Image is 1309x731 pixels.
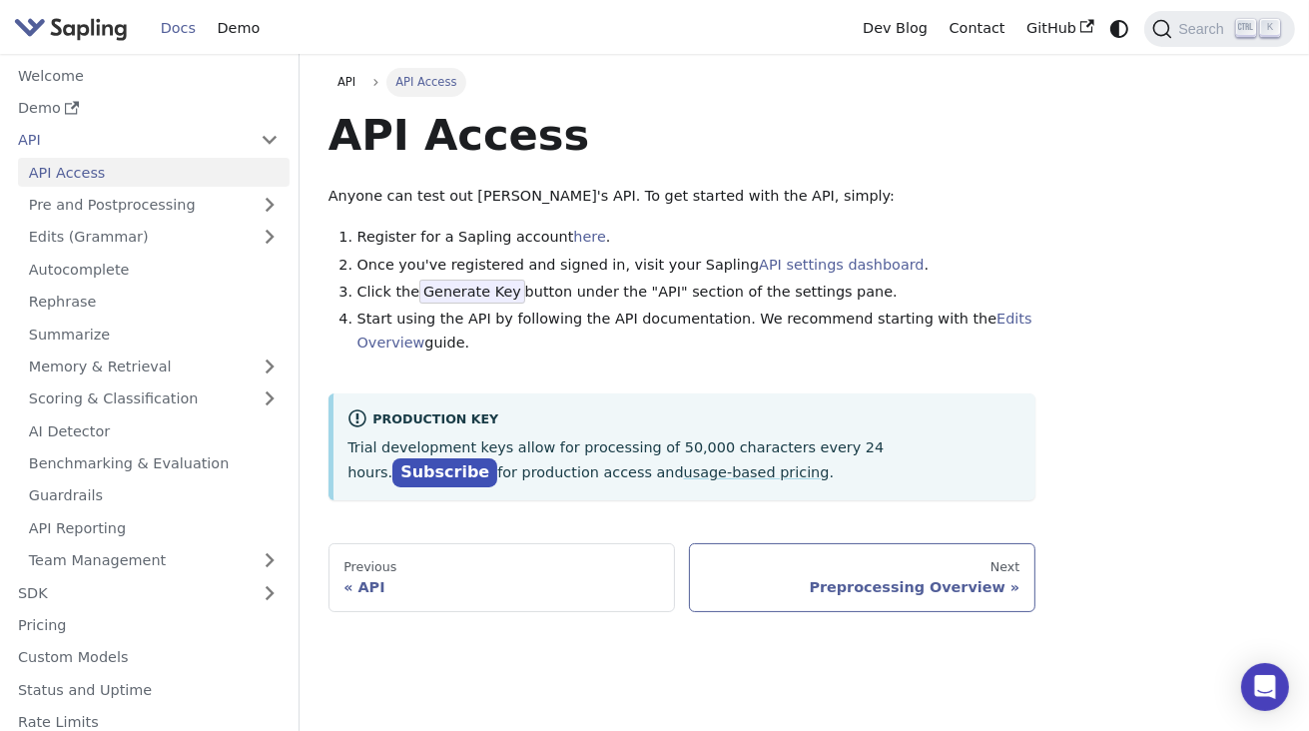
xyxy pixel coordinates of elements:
div: Next [704,559,1019,575]
a: Status and Uptime [7,675,290,704]
a: Autocomplete [18,255,290,284]
a: API [328,68,365,96]
p: Anyone can test out [PERSON_NAME]'s API. To get started with the API, simply: [328,185,1035,209]
a: Welcome [7,61,290,90]
button: Switch between dark and light mode (currently system mode) [1105,14,1134,43]
div: Production Key [347,408,1020,432]
a: Summarize [18,320,290,349]
nav: Breadcrumbs [328,68,1035,96]
li: Click the button under the "API" section of the settings pane. [357,281,1035,305]
a: Custom Models [7,643,290,672]
a: Sapling.ai [14,14,135,43]
a: AI Detector [18,416,290,445]
a: usage-based pricing [684,464,830,480]
li: Register for a Sapling account . [357,226,1035,250]
button: Search (Ctrl+K) [1144,11,1294,47]
a: Memory & Retrieval [18,353,290,381]
div: Previous [343,559,659,575]
button: Collapse sidebar category 'API' [250,126,290,155]
a: NextPreprocessing Overview [689,543,1035,611]
kbd: K [1260,19,1280,37]
div: API [343,578,659,596]
div: Open Intercom Messenger [1241,663,1289,711]
span: API Access [386,68,466,96]
a: Team Management [18,546,290,575]
button: Expand sidebar category 'SDK' [250,578,290,607]
a: API [7,126,250,155]
a: Contact [939,13,1016,44]
a: Guardrails [18,481,290,510]
a: Subscribe [392,458,497,487]
p: Trial development keys allow for processing of 50,000 characters every 24 hours. for production a... [347,436,1020,486]
span: API [337,75,355,89]
a: API Reporting [18,513,290,542]
h1: API Access [328,108,1035,162]
a: Edits (Grammar) [18,223,290,252]
a: here [573,229,605,245]
a: SDK [7,578,250,607]
a: Scoring & Classification [18,384,290,413]
li: Once you've registered and signed in, visit your Sapling . [357,254,1035,278]
a: API Access [18,158,290,187]
img: Sapling.ai [14,14,128,43]
a: GitHub [1015,13,1104,44]
a: Docs [150,13,207,44]
a: Demo [7,94,290,123]
span: Search [1172,21,1236,37]
a: API settings dashboard [759,257,924,273]
a: Pre and Postprocessing [18,191,290,220]
a: Rephrase [18,288,290,317]
li: Start using the API by following the API documentation. We recommend starting with the guide. [357,308,1035,356]
a: PreviousAPI [328,543,675,611]
a: Dev Blog [852,13,938,44]
span: Generate Key [419,280,525,304]
a: Demo [207,13,271,44]
nav: Docs pages [328,543,1035,611]
a: Pricing [7,611,290,640]
div: Preprocessing Overview [704,578,1019,596]
a: Benchmarking & Evaluation [18,449,290,478]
